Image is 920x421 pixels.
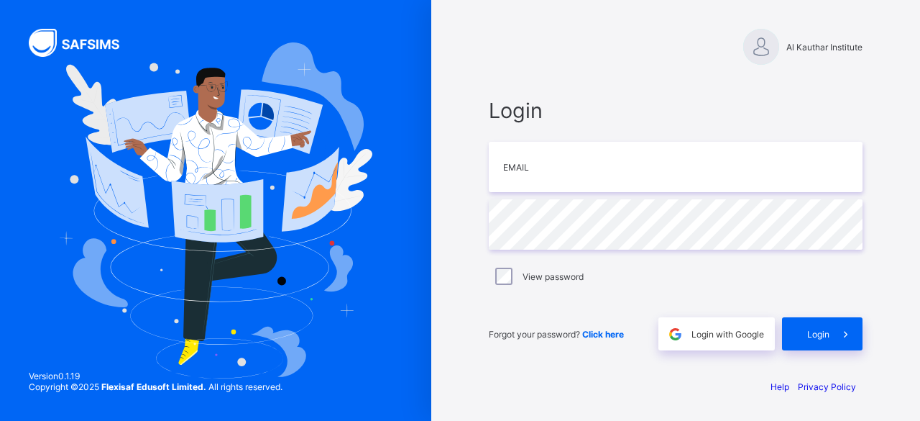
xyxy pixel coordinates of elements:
a: Click here [582,329,624,340]
img: SAFSIMS Logo [29,29,137,57]
span: Login [489,98,862,123]
strong: Flexisaf Edusoft Limited. [101,381,206,392]
span: Al Kauthar Institute [786,42,862,53]
span: Version 0.1.19 [29,371,282,381]
label: View password [523,271,584,282]
a: Privacy Policy [798,381,856,392]
span: Login with Google [691,329,764,340]
img: google.396cfc9801f0270233282035f929180a.svg [667,326,684,343]
img: Hero Image [59,42,372,379]
a: Help [770,381,789,392]
span: Login [807,329,829,340]
span: Copyright © 2025 All rights reserved. [29,381,282,392]
span: Forgot your password? [489,329,624,340]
